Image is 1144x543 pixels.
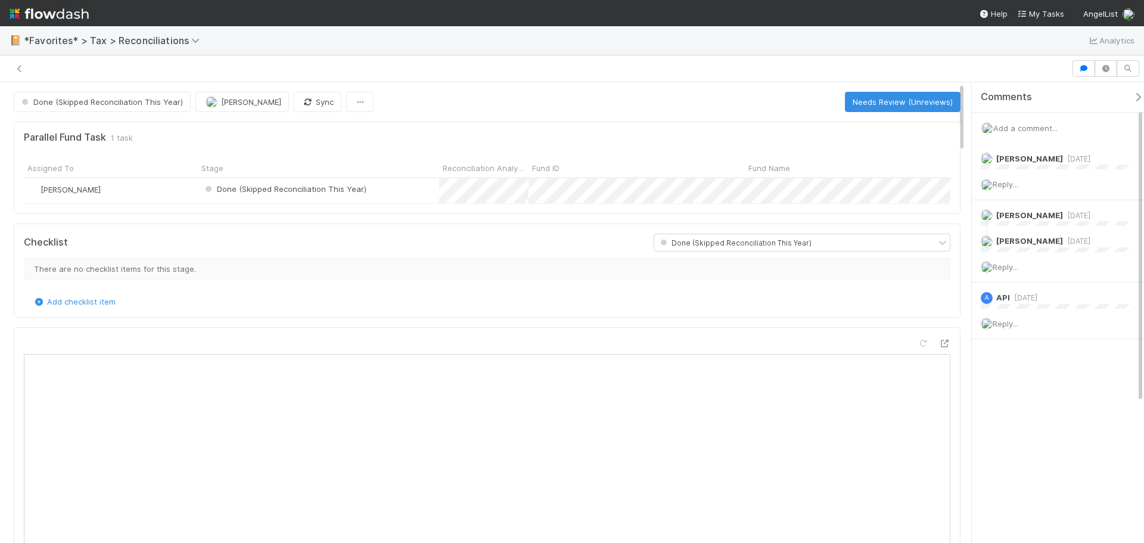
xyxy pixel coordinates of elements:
[993,179,1018,189] span: Reply...
[996,236,1063,246] span: [PERSON_NAME]
[658,238,812,247] span: Done (Skipped Reconciliation This Year)
[221,97,281,107] span: [PERSON_NAME]
[1083,9,1118,18] span: AngelList
[294,92,341,112] button: Sync
[1010,293,1037,302] span: [DATE]
[996,154,1063,163] span: [PERSON_NAME]
[1087,33,1134,48] a: Analytics
[993,123,1058,133] span: Add a comment...
[41,185,101,194] span: [PERSON_NAME]
[195,92,289,112] button: [PERSON_NAME]
[29,184,101,196] div: [PERSON_NAME]
[1017,9,1064,18] span: My Tasks
[24,132,106,144] h5: Parallel Fund Task
[845,92,960,112] button: Needs Review (Unreviews)
[981,235,993,247] img: avatar_711f55b7-5a46-40da-996f-bc93b6b86381.png
[10,35,21,45] span: 📔
[979,8,1008,20] div: Help
[443,162,526,174] span: Reconciliation Analysis ID
[993,319,1018,328] span: Reply...
[111,132,133,144] span: 1 task
[1123,8,1134,20] img: avatar_cfa6ccaa-c7d9-46b3-b608-2ec56ecf97ad.png
[203,184,366,194] span: Done (Skipped Reconciliation This Year)
[203,183,366,195] div: Done (Skipped Reconciliation This Year)
[27,162,74,174] span: Assigned To
[981,179,993,191] img: avatar_cfa6ccaa-c7d9-46b3-b608-2ec56ecf97ad.png
[24,35,206,46] span: *Favorites* > Tax > Reconciliations
[1063,154,1090,163] span: [DATE]
[985,294,989,301] span: A
[201,162,223,174] span: Stage
[24,257,950,280] div: There are no checklist items for this stage.
[206,96,217,108] img: avatar_85833754-9fc2-4f19-a44b-7938606ee299.png
[532,162,559,174] span: Fund ID
[1063,237,1090,246] span: [DATE]
[1063,211,1090,220] span: [DATE]
[981,153,993,165] img: avatar_85833754-9fc2-4f19-a44b-7938606ee299.png
[981,261,993,273] img: avatar_cfa6ccaa-c7d9-46b3-b608-2ec56ecf97ad.png
[996,210,1063,220] span: [PERSON_NAME]
[981,122,993,134] img: avatar_cfa6ccaa-c7d9-46b3-b608-2ec56ecf97ad.png
[993,262,1018,272] span: Reply...
[10,4,89,24] img: logo-inverted-e16ddd16eac7371096b0.svg
[996,293,1010,302] span: API
[981,292,993,304] div: API
[981,318,993,330] img: avatar_cfa6ccaa-c7d9-46b3-b608-2ec56ecf97ad.png
[981,91,1032,103] span: Comments
[748,162,790,174] span: Fund Name
[33,297,116,306] a: Add checklist item
[1017,8,1064,20] a: My Tasks
[981,209,993,221] img: avatar_711f55b7-5a46-40da-996f-bc93b6b86381.png
[24,237,68,249] h5: Checklist
[29,185,39,194] img: avatar_85833754-9fc2-4f19-a44b-7938606ee299.png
